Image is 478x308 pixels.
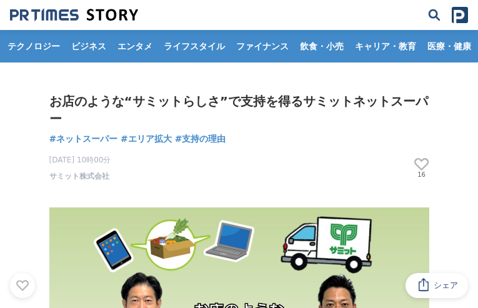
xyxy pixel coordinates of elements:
a: 成果の裏側にあるストーリーをメディアに届ける 成果の裏側にあるストーリーをメディアに届ける [10,8,138,22]
span: テクノロジー [2,41,65,52]
img: 成果の裏側にあるストーリーをメディアに届ける [10,8,138,22]
span: 医療・健康 [422,41,476,52]
a: サミット株式会社 [49,171,109,182]
button: シェア [406,273,468,298]
a: 医療・健康 [422,30,476,62]
a: #エリア拡大 [121,132,172,146]
a: 飲食・小売 [295,30,349,62]
a: #ネットスーパー [49,132,118,146]
a: キャリア・教育 [350,30,421,62]
h1: お店のような“サミットらしさ”で支持を得るサミットネットスーパー [49,92,429,127]
span: 飲食・小売 [295,41,349,52]
a: エンタメ [112,30,157,62]
p: 16 [414,172,429,178]
img: prtimes [452,7,468,23]
a: ファイナンス [231,30,294,62]
a: テクノロジー [2,30,65,62]
span: エンタメ [112,41,157,52]
span: ビジネス [66,41,111,52]
a: ビジネス [66,30,111,62]
span: [DATE] 10時00分 [49,154,111,166]
span: ファイナンス [231,41,294,52]
span: キャリア・教育 [350,41,421,52]
a: #支持の理由 [175,132,226,146]
span: シェア [434,280,458,291]
span: ライフスタイル [159,41,230,52]
a: ライフスタイル [159,30,230,62]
